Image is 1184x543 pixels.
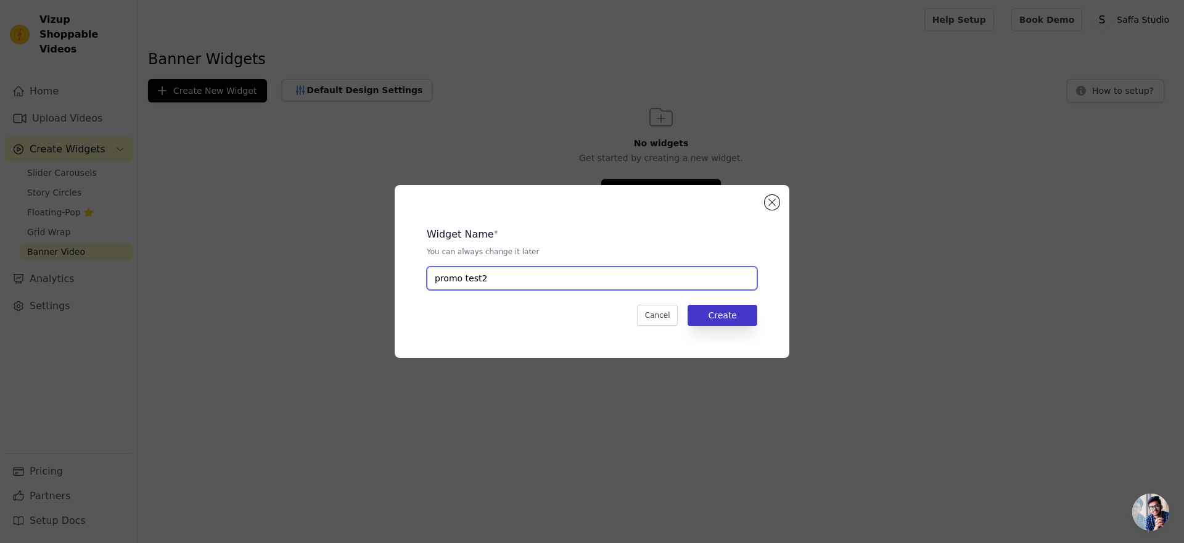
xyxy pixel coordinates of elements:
a: Open chat [1132,494,1169,531]
button: Create [688,305,757,326]
legend: Widget Name [427,227,494,242]
p: You can always change it later [427,247,757,257]
button: Cancel [637,305,678,326]
button: Close modal [765,195,779,210]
